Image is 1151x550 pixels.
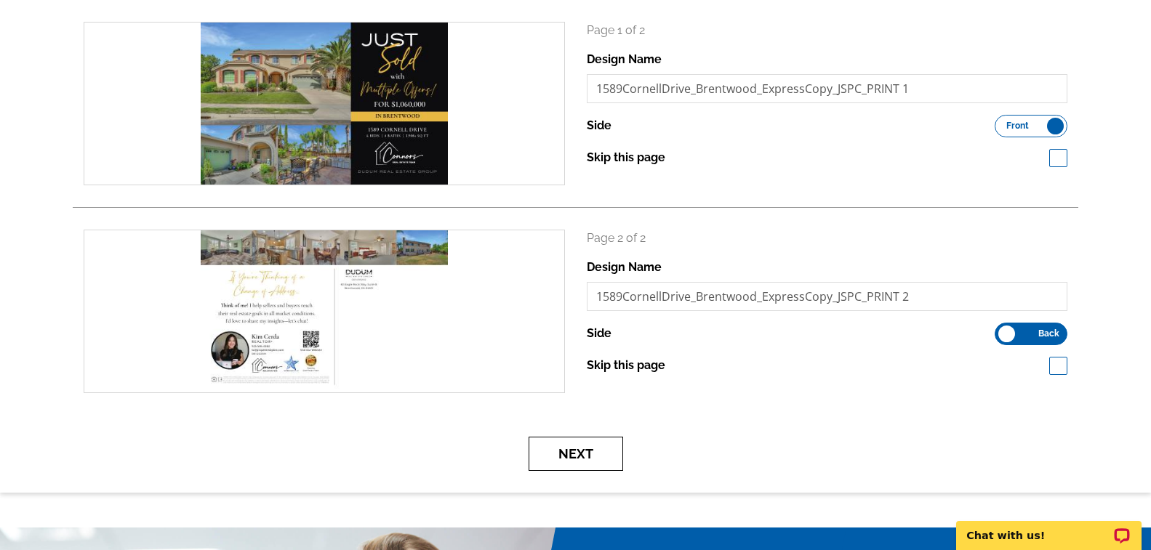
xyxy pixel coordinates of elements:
[587,230,1068,247] p: Page 2 of 2
[587,74,1068,103] input: File Name
[947,504,1151,550] iframe: LiveChat chat widget
[529,437,623,471] button: Next
[587,149,665,166] label: Skip this page
[587,325,611,342] label: Side
[587,357,665,374] label: Skip this page
[587,259,662,276] label: Design Name
[587,51,662,68] label: Design Name
[587,117,611,134] label: Side
[1038,330,1059,337] span: Back
[1006,122,1029,129] span: Front
[587,282,1068,311] input: File Name
[587,22,1068,39] p: Page 1 of 2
